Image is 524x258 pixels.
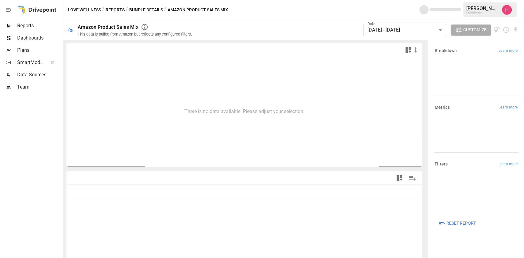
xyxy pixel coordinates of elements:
button: Hayley Rovet [498,1,515,18]
span: Learn more [499,48,518,54]
img: Hayley Rovet [502,5,512,15]
h6: Breakdown [435,47,457,54]
span: Learn more [499,104,518,111]
button: Bundle Details [129,6,163,14]
div: There is no data available. Please adjust your selection. [184,108,305,114]
span: Team [17,83,61,91]
span: Reset Report [446,219,476,227]
label: Date [367,21,375,26]
div: / [164,6,166,14]
button: Customize [451,25,491,36]
div: This data is pulled from Amazon but reflects any configured filters. [78,32,192,36]
span: Dashboards [17,34,61,42]
span: Reports [17,22,61,29]
button: Love Wellness [68,6,101,14]
button: Download report [512,26,519,33]
button: View documentation [493,25,500,36]
div: / [102,6,104,14]
h6: Metrics [435,104,450,111]
button: Schedule report [503,26,510,33]
div: [PERSON_NAME] [466,6,498,11]
span: Data Sources [17,71,61,78]
span: Learn more [499,161,518,167]
div: Amazon Product Sales Mix [78,24,138,30]
div: / [126,6,128,14]
button: Reports [106,6,125,14]
div: Love Wellness [466,11,498,14]
span: Plans [17,47,61,54]
span: Customize [463,26,487,34]
span: SmartModel [17,59,44,66]
h6: Filters [435,161,448,168]
button: Manage Columns [406,171,419,185]
div: [DATE] - [DATE] [363,24,446,36]
button: Reset Report [434,218,480,229]
div: 🛍 [68,27,73,33]
span: ™ [44,58,48,66]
